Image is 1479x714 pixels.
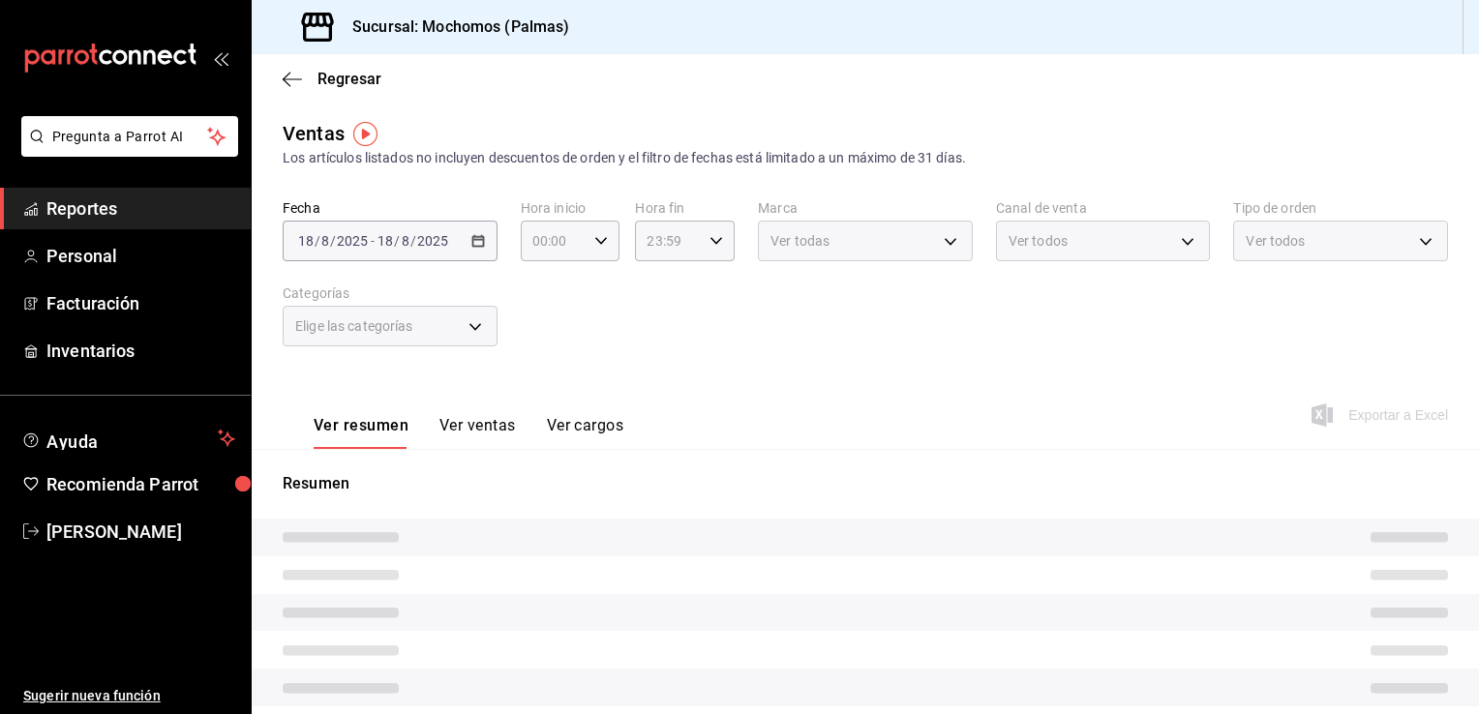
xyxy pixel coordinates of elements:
label: Hora fin [635,201,735,215]
span: Ver todos [1009,231,1068,251]
label: Marca [758,201,973,215]
div: Los artículos listados no incluyen descuentos de orden y el filtro de fechas está limitado a un m... [283,148,1448,168]
p: Resumen [283,472,1448,495]
span: Ver todos [1246,231,1305,251]
span: Facturación [46,290,235,316]
input: ---- [336,233,369,249]
label: Categorías [283,286,498,300]
label: Hora inicio [521,201,620,215]
span: Pregunta a Parrot AI [52,127,208,147]
span: Reportes [46,195,235,222]
span: / [394,233,400,249]
label: Canal de venta [996,201,1211,215]
span: / [330,233,336,249]
span: Sugerir nueva función [23,686,235,706]
button: Ver resumen [314,416,408,449]
img: Tooltip marker [353,122,377,146]
span: Regresar [317,70,381,88]
a: Pregunta a Parrot AI [14,140,238,161]
span: Ver todas [770,231,830,251]
span: Inventarios [46,338,235,364]
h3: Sucursal: Mochomos (Palmas) [337,15,570,39]
div: Ventas [283,119,345,148]
span: Elige las categorías [295,316,413,336]
span: / [410,233,416,249]
span: Recomienda Parrot [46,471,235,497]
span: / [315,233,320,249]
label: Tipo de orden [1233,201,1448,215]
input: -- [401,233,410,249]
span: [PERSON_NAME] [46,519,235,545]
input: -- [377,233,394,249]
input: ---- [416,233,449,249]
span: Ayuda [46,427,210,450]
button: Ver ventas [439,416,516,449]
input: -- [320,233,330,249]
span: Personal [46,243,235,269]
button: Ver cargos [547,416,624,449]
button: Pregunta a Parrot AI [21,116,238,157]
button: open_drawer_menu [213,50,228,66]
button: Regresar [283,70,381,88]
div: navigation tabs [314,416,623,449]
span: - [371,233,375,249]
input: -- [297,233,315,249]
label: Fecha [283,201,498,215]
